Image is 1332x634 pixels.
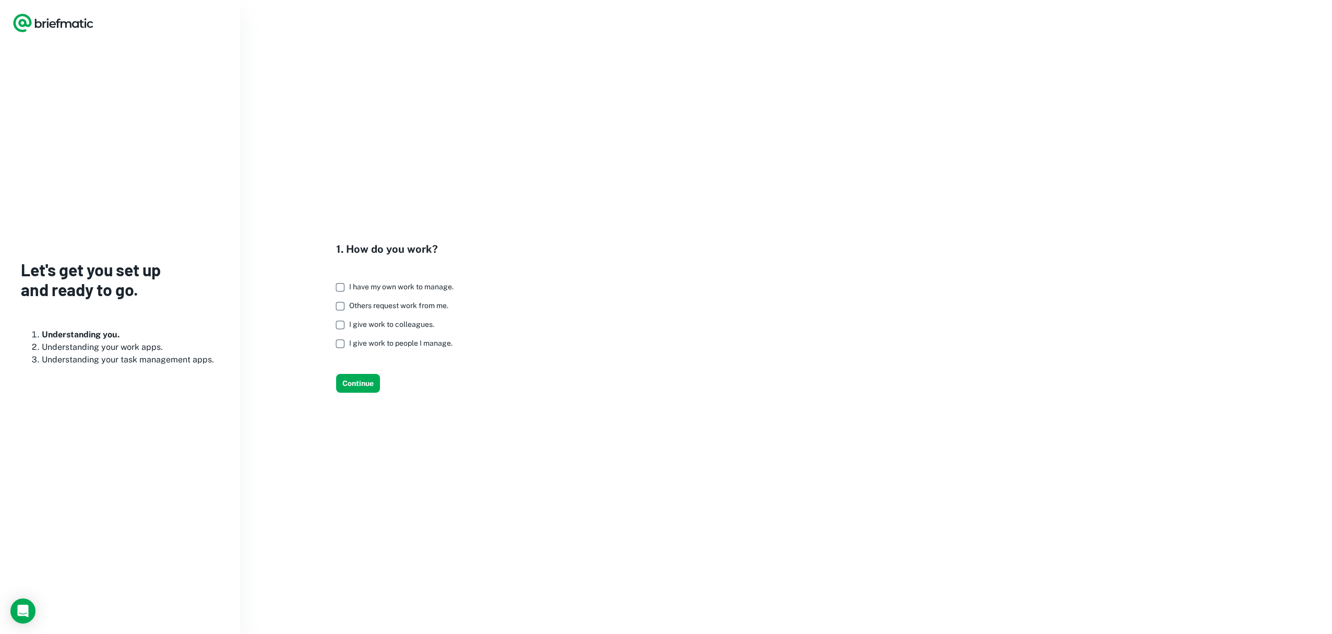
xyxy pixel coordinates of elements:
span: I have my own work to manage. [349,283,454,291]
a: Logo [13,13,94,33]
button: Continue [336,374,380,393]
li: Understanding your task management apps. [42,354,219,366]
b: Understanding you. [42,330,120,339]
span: Others request work from me. [349,301,448,310]
h3: Let's get you set up and ready to go. [21,260,219,300]
div: Load Chat [10,598,35,624]
span: I give work to colleagues. [349,320,434,328]
li: Understanding your work apps. [42,341,219,354]
h4: 1. How do you work? [336,241,462,257]
span: I give work to people I manage. [349,339,453,347]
